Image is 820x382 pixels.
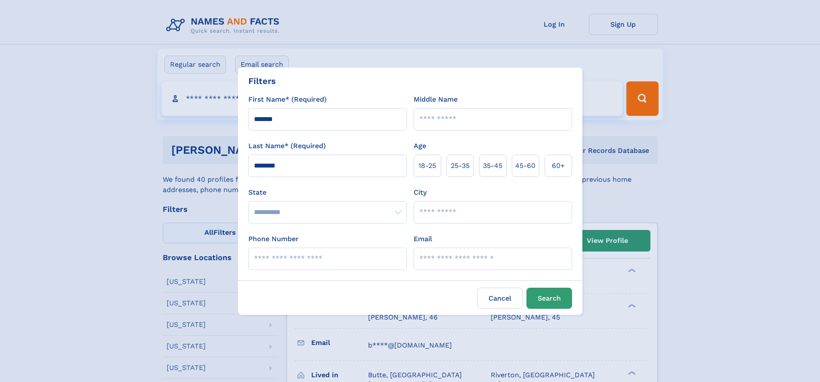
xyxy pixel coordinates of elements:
[414,94,458,105] label: Middle Name
[552,161,565,171] span: 60+
[414,234,432,244] label: Email
[418,161,436,171] span: 18‑25
[451,161,470,171] span: 25‑35
[515,161,535,171] span: 45‑60
[526,288,572,309] button: Search
[248,234,299,244] label: Phone Number
[248,75,276,87] div: Filters
[483,161,502,171] span: 35‑45
[248,94,327,105] label: First Name* (Required)
[248,187,407,198] label: State
[477,288,523,309] label: Cancel
[248,141,326,151] label: Last Name* (Required)
[414,187,427,198] label: City
[414,141,426,151] label: Age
